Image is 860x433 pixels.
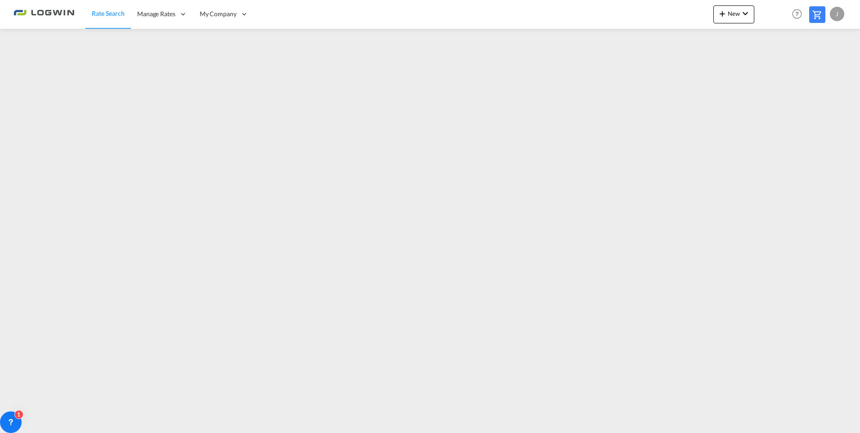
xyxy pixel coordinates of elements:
[13,4,74,24] img: 2761ae10d95411efa20a1f5e0282d2d7.png
[137,9,175,18] span: Manage Rates
[740,8,751,19] md-icon: icon-chevron-down
[830,7,844,21] div: J
[92,9,125,17] span: Rate Search
[200,9,237,18] span: My Company
[713,5,754,23] button: icon-plus 400-fgNewicon-chevron-down
[717,8,728,19] md-icon: icon-plus 400-fg
[717,10,751,17] span: New
[789,6,809,23] div: Help
[789,6,805,22] span: Help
